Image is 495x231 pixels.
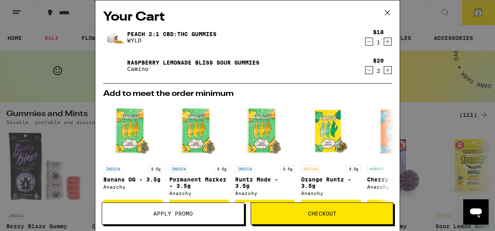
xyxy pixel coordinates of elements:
p: Cherry OG - 3.5g [367,176,427,183]
div: Anarchy [169,191,229,196]
img: Anarchy - Banana OG - 3.5g [103,102,163,161]
button: Checkout [251,202,393,225]
div: 2 [373,68,384,74]
p: WYLD [127,37,217,44]
a: Peach 2:1 CBD:THC Gummies [127,31,217,37]
div: Anarchy [103,184,163,189]
div: Anarchy [367,184,427,189]
span: Checkout [308,211,336,216]
button: Increment [384,38,392,46]
p: Banana OG - 3.5g [103,176,163,183]
p: INDICA [103,165,122,172]
div: 1 [373,39,384,46]
p: Permanent Marker - 3.5g [169,176,229,189]
button: Decrement [365,38,373,46]
a: Open page for Permanent Marker - 3.5g from Anarchy [169,102,229,200]
img: Anarchy - Cherry OG - 3.5g [367,102,427,161]
h2: Add to meet the order minimum [103,90,392,98]
p: 3.5g [215,165,229,172]
img: Raspberry Lemonade Bliss Sour Gummies [103,55,126,77]
div: Anarchy [301,191,361,196]
h2: Your Cart [103,8,392,26]
div: Anarchy [235,191,295,196]
button: Decrement [365,66,373,74]
a: Open page for Runtz Mode - 3.5g from Anarchy [235,102,295,200]
p: HYBRID [367,165,386,172]
button: Add to bag [235,200,295,213]
a: Raspberry Lemonade Bliss Sour Gummies [127,59,259,66]
img: Anarchy - Orange Runtz - 3.5g [301,102,361,161]
img: Anarchy - Runtz Mode - 3.5g [235,102,295,161]
a: Open page for Orange Runtz - 3.5g from Anarchy [301,102,361,200]
p: Camino [127,66,259,72]
button: Increment [384,66,392,74]
img: Peach 2:1 CBD:THC Gummies [103,26,126,48]
div: $20 [373,57,384,64]
button: Add to bag [103,200,163,213]
button: Add to bag [367,200,427,213]
p: Runtz Mode - 3.5g [235,176,295,189]
p: 3.5g [280,165,295,172]
a: Open page for Cherry OG - 3.5g from Anarchy [367,102,427,200]
p: 3.5g [346,165,361,172]
div: $18 [373,29,384,35]
p: INDICA [169,165,188,172]
p: INDICA [235,165,254,172]
p: SATIVA [301,165,320,172]
button: Apply Promo [102,202,244,225]
iframe: Button to launch messaging window [463,199,489,225]
a: Open page for Banana OG - 3.5g from Anarchy [103,102,163,200]
button: Add to bag [169,200,229,213]
p: Orange Runtz - 3.5g [301,176,361,189]
span: Apply Promo [153,211,193,216]
button: Add to bag [301,200,361,213]
img: Anarchy - Permanent Marker - 3.5g [169,102,229,161]
p: 3.5g [149,165,163,172]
